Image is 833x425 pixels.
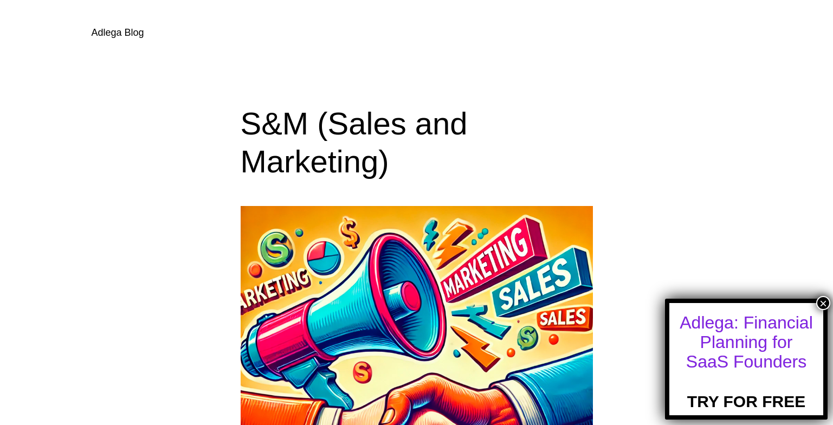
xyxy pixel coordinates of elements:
h1: S&M (Sales and Marketing) [241,105,593,180]
div: Adlega: Financial Planning for SaaS Founders [679,313,813,371]
a: Adlega Blog [92,27,144,38]
button: Close [816,296,830,310]
a: TRY FOR FREE [687,374,805,411]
